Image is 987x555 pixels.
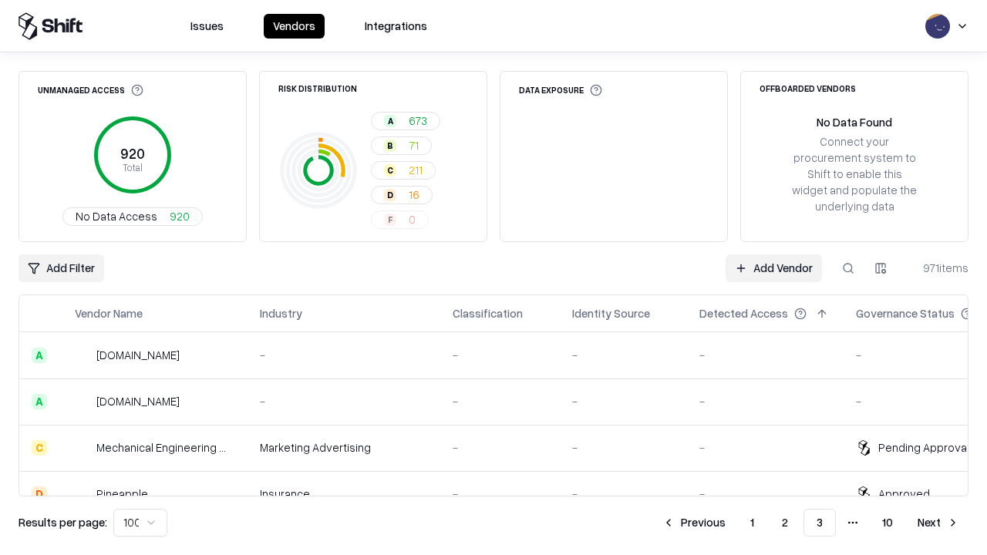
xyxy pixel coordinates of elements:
div: Detected Access [699,305,788,321]
div: Classification [453,305,523,321]
div: C [32,440,47,456]
button: Previous [653,509,735,536]
div: Offboarded Vendors [760,84,856,92]
p: Results per page: [19,514,107,530]
div: - [699,486,831,502]
button: 10 [870,509,905,536]
div: Industry [260,305,302,321]
nav: pagination [653,509,968,536]
button: No Data Access920 [62,207,203,226]
div: - [453,393,547,409]
div: A [32,348,47,363]
div: A [384,115,396,127]
button: Add Filter [19,254,104,282]
span: No Data Access [76,208,157,224]
div: D [32,486,47,502]
div: Approved [878,486,930,502]
button: C211 [371,161,436,180]
button: B71 [371,136,432,155]
img: automat-it.com [75,348,90,363]
button: A673 [371,112,440,130]
div: 971 items [907,260,968,276]
tspan: Total [123,161,143,173]
img: madisonlogic.com [75,394,90,409]
button: Integrations [355,14,436,39]
div: Pineapple [96,486,148,502]
img: Pineapple [75,486,90,502]
div: - [572,439,675,456]
div: Identity Source [572,305,650,321]
div: Insurance [260,486,428,502]
div: - [699,393,831,409]
div: - [699,347,831,363]
div: Mechanical Engineering World [96,439,235,456]
div: Governance Status [856,305,955,321]
div: Risk Distribution [278,84,357,92]
span: 71 [409,137,419,153]
div: - [572,347,675,363]
div: - [260,393,428,409]
div: - [699,439,831,456]
button: Vendors [264,14,325,39]
div: - [572,486,675,502]
span: 16 [409,187,419,203]
button: 2 [770,509,800,536]
button: Issues [181,14,233,39]
img: Mechanical Engineering World [75,440,90,456]
div: - [260,347,428,363]
div: - [453,439,547,456]
div: Connect your procurement system to Shift to enable this widget and populate the underlying data [790,133,918,215]
div: [DOMAIN_NAME] [96,393,180,409]
tspan: 920 [120,145,145,162]
button: 1 [738,509,766,536]
div: - [453,347,547,363]
a: Add Vendor [726,254,822,282]
div: Marketing Advertising [260,439,428,456]
div: No Data Found [817,114,892,130]
div: Pending Approval [878,439,969,456]
div: - [453,486,547,502]
div: Unmanaged Access [38,84,143,96]
div: D [384,189,396,201]
div: A [32,394,47,409]
div: Vendor Name [75,305,143,321]
button: 3 [803,509,836,536]
span: 211 [409,162,423,178]
div: C [384,164,396,177]
span: 673 [409,113,427,129]
button: Next [908,509,968,536]
div: - [572,393,675,409]
div: [DOMAIN_NAME] [96,347,180,363]
div: Data Exposure [519,84,602,96]
button: D16 [371,186,433,204]
span: 920 [170,208,190,224]
div: B [384,140,396,152]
